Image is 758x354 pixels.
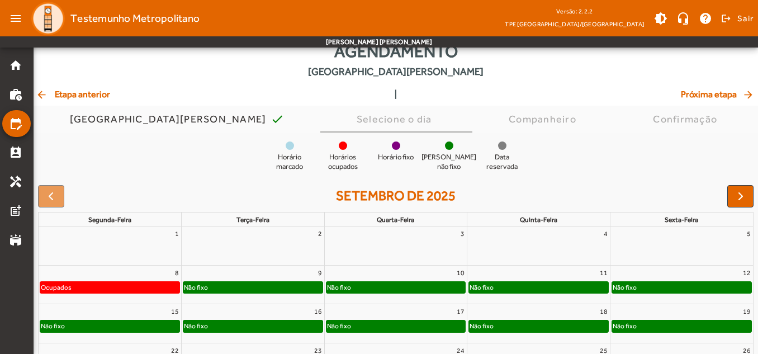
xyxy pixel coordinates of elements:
[324,226,467,265] td: 3 de setembro de 2025
[653,114,722,125] div: Confirmação
[745,226,753,241] a: 5 de setembro de 2025
[86,214,134,226] a: segunda-feira
[70,10,200,27] span: Testemunho Metropolitano
[742,89,756,100] mat-icon: arrow_forward
[9,204,22,218] mat-icon: post_add
[4,7,27,30] mat-icon: menu
[378,153,414,162] span: Horário fixo
[271,112,284,126] mat-icon: check
[454,266,467,280] a: 10 de setembro de 2025
[469,282,494,293] div: Não fixo
[469,320,494,332] div: Não fixo
[454,304,467,319] a: 17 de setembro de 2025
[662,214,700,226] a: sexta-feira
[719,10,754,27] button: Sair
[458,226,467,241] a: 3 de setembro de 2025
[70,114,271,125] div: [GEOGRAPHIC_DATA][PERSON_NAME]
[320,153,365,172] span: Horários ocupados
[480,153,524,172] span: Data reservada
[421,153,476,172] span: [PERSON_NAME] não fixo
[326,320,352,332] div: Não fixo
[741,304,753,319] a: 19 de setembro de 2025
[36,89,49,100] mat-icon: arrow_back
[9,117,22,130] mat-icon: edit_calendar
[27,2,200,35] a: Testemunho Metropolitano
[467,265,610,304] td: 11 de setembro de 2025
[505,4,644,18] div: Versão: 2.2.2
[182,265,325,304] td: 9 de setembro de 2025
[334,39,458,64] span: Agendamento
[467,226,610,265] td: 4 de setembro de 2025
[9,233,22,247] mat-icon: stadium
[183,282,209,293] div: Não fixo
[9,88,22,101] mat-icon: work_history
[612,320,637,332] div: Não fixo
[316,226,324,241] a: 2 de setembro de 2025
[598,266,610,280] a: 11 de setembro de 2025
[267,153,312,172] span: Horário marcado
[737,10,754,27] span: Sair
[40,282,72,293] div: Ocupados
[173,226,181,241] a: 1 de setembro de 2025
[9,59,22,72] mat-icon: home
[610,304,753,343] td: 19 de setembro de 2025
[39,304,182,343] td: 15 de setembro de 2025
[39,226,182,265] td: 1 de setembro de 2025
[182,226,325,265] td: 2 de setembro de 2025
[39,265,182,304] td: 8 de setembro de 2025
[40,320,65,332] div: Não fixo
[182,304,325,343] td: 16 de setembro de 2025
[610,265,753,304] td: 12 de setembro de 2025
[312,304,324,319] a: 16 de setembro de 2025
[308,64,484,79] span: [GEOGRAPHIC_DATA][PERSON_NAME]
[316,266,324,280] a: 9 de setembro de 2025
[324,265,467,304] td: 10 de setembro de 2025
[173,266,181,280] a: 8 de setembro de 2025
[324,304,467,343] td: 17 de setembro de 2025
[9,146,22,159] mat-icon: perm_contact_calendar
[518,214,560,226] a: quinta-feira
[326,282,352,293] div: Não fixo
[598,304,610,319] a: 18 de setembro de 2025
[169,304,181,319] a: 15 de setembro de 2025
[336,188,456,204] h2: setembro de 2025
[610,226,753,265] td: 5 de setembro de 2025
[234,214,272,226] a: terça-feira
[741,266,753,280] a: 12 de setembro de 2025
[612,282,637,293] div: Não fixo
[36,88,110,101] span: Etapa anterior
[357,114,437,125] div: Selecione o dia
[395,88,397,101] span: |
[9,175,22,188] mat-icon: handyman
[375,214,416,226] a: quarta-feira
[509,114,581,125] div: Companheiro
[183,320,209,332] div: Não fixo
[681,88,756,101] span: Próxima etapa
[31,2,65,35] img: Logo TPE
[467,304,610,343] td: 18 de setembro de 2025
[601,226,610,241] a: 4 de setembro de 2025
[505,18,644,30] span: TPE [GEOGRAPHIC_DATA]/[GEOGRAPHIC_DATA]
